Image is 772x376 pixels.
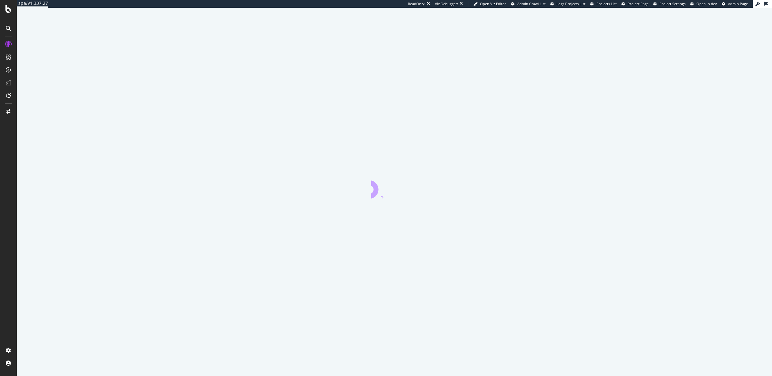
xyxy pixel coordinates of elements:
[408,1,425,6] div: ReadOnly:
[596,1,617,6] span: Projects List
[628,1,648,6] span: Project Page
[517,1,546,6] span: Admin Crawl List
[435,1,458,6] div: Viz Debugger:
[690,1,717,6] a: Open in dev
[473,1,506,6] a: Open Viz Editor
[722,1,748,6] a: Admin Page
[728,1,748,6] span: Admin Page
[590,1,617,6] a: Projects List
[550,1,585,6] a: Logs Projects List
[480,1,506,6] span: Open Viz Editor
[556,1,585,6] span: Logs Projects List
[511,1,546,6] a: Admin Crawl List
[696,1,717,6] span: Open in dev
[653,1,685,6] a: Project Settings
[659,1,685,6] span: Project Settings
[621,1,648,6] a: Project Page
[371,175,418,198] div: animation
